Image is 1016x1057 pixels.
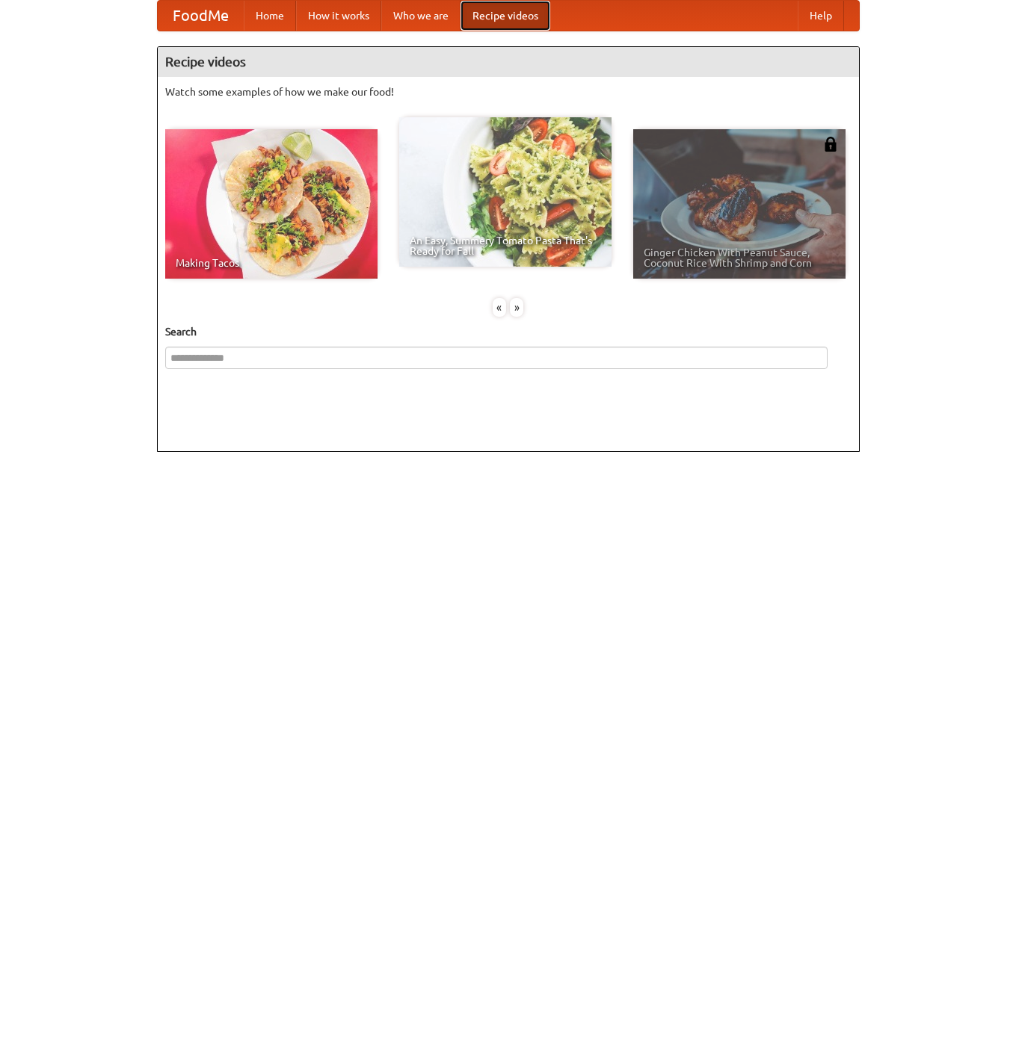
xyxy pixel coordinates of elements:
h5: Search [165,324,852,339]
a: FoodMe [158,1,244,31]
h4: Recipe videos [158,47,859,77]
a: An Easy, Summery Tomato Pasta That's Ready for Fall [399,117,612,267]
a: Home [244,1,296,31]
p: Watch some examples of how we make our food! [165,84,852,99]
a: Help [798,1,844,31]
div: » [510,298,523,317]
a: Recipe videos [461,1,550,31]
a: Who we are [381,1,461,31]
div: « [493,298,506,317]
span: An Easy, Summery Tomato Pasta That's Ready for Fall [410,235,601,256]
span: Making Tacos [176,258,367,268]
a: How it works [296,1,381,31]
img: 483408.png [823,137,838,152]
a: Making Tacos [165,129,378,279]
